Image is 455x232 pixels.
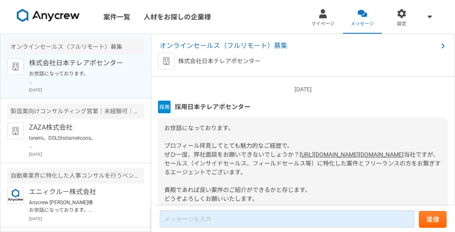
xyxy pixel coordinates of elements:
div: 自動車業界に特化した人事コンサルを行うベンチャー企業での採用担当を募集 [7,168,144,184]
span: 当社ですが、セールス（インサイドセールス、フィールドセールス等）に特化した案件とフリーランスの方をお繋ぎするエージェントでございます。 貴殿であれば良い案件のご紹介ができるかと存じます。 どうぞ... [164,151,441,202]
span: オンラインセールス（フルリモート）募集 [160,41,438,51]
p: Anycrew [PERSON_NAME]様 お世話になっております。 ご返信が遅くなり申し訳ありません。 先ほど、経歴書を送付させていただきました。 ご確認いただけますと幸いです。 よろしくお... [29,199,133,214]
p: [DATE] [158,85,448,94]
img: default_org_logo-42cde973f59100197ec2c8e796e4974ac8490bb5b08a0eb061ff975e4574aa76.png [7,58,24,75]
p: エニィクルー株式会社 [29,187,133,197]
p: [DATE] [29,216,144,222]
button: 送信 [419,211,447,228]
span: マイページ [311,21,334,27]
span: お世話になっております。 プロフィール拝見してとても魅力的なご経歴で、 ぜひ一度、弊社面談をお願いできないでしょうか？ [164,125,300,158]
img: default_org_logo-42cde973f59100197ec2c8e796e4974ac8490bb5b08a0eb061ff975e4574aa76.png [7,123,24,139]
img: unnamed.png [158,101,171,113]
img: default_org_logo-42cde973f59100197ec2c8e796e4974ac8490bb5b08a0eb061ff975e4574aa76.png [158,53,175,69]
div: 製造業向けコンサルティング営業｜未経験可｜法人営業としてキャリアアップしたい方 [7,104,144,119]
p: [DATE] [29,87,144,93]
div: オンラインセールス（フルリモート）募集 [7,39,144,55]
span: 採用日本テレアポセンター [175,102,250,112]
p: 株式会社日本テレアポセンター [178,57,260,66]
p: loremi。DOLOrsitametcons。 adipiscinge、seddoeiusmodtemporincididun。 utlaboreetdolo、magnaaliquaenima... [29,134,133,149]
p: [DATE] [29,151,144,157]
p: お世話になっております。 プロフィール拝見してとても魅力的なご経歴で、 ぜひ一度、弊社面談をお願いできないでしょうか？ [URL][DOMAIN_NAME][DOMAIN_NAME] 当社ですが... [29,70,133,85]
img: 8DqYSo04kwAAAAASUVORK5CYII= [17,9,80,22]
p: ZAZA株式会社 [29,123,133,133]
a: [URL][DOMAIN_NAME][DOMAIN_NAME] [300,151,404,158]
img: logo_text_blue_01.png [7,187,24,204]
span: 設定 [397,21,406,27]
p: 株式会社日本テレアポセンター [29,58,133,68]
span: メッセージ [351,21,374,27]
